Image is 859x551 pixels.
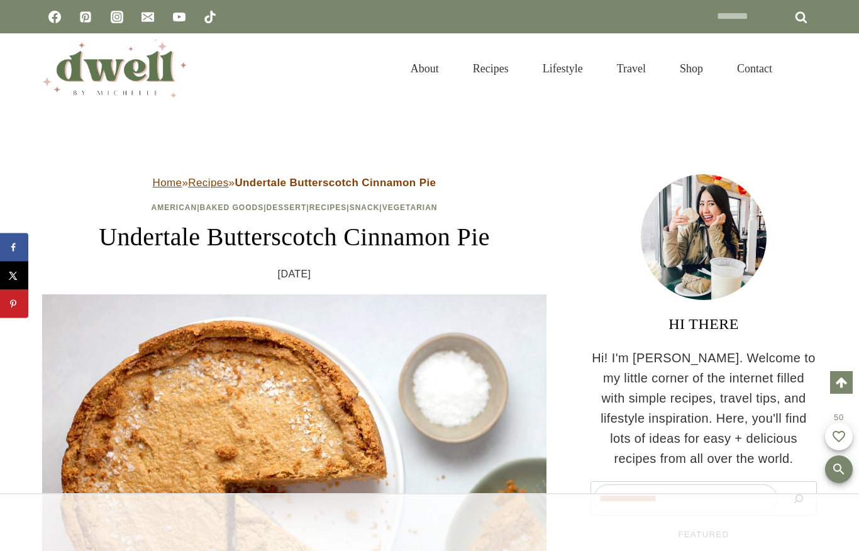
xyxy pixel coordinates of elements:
[830,371,853,394] a: Scroll to top
[350,203,380,212] a: Snack
[104,4,130,30] a: Instagram
[135,4,160,30] a: Email
[197,4,223,30] a: TikTok
[600,48,663,89] a: Travel
[590,313,817,335] h3: HI THERE
[235,177,436,189] strong: Undertale Butterscotch Cinnamon Pie
[152,203,438,212] span: | | | | |
[278,266,311,282] time: [DATE]
[382,203,438,212] a: Vegetarian
[720,48,789,89] a: Contact
[267,203,307,212] a: Dessert
[73,4,98,30] a: Pinterest
[456,48,526,89] a: Recipes
[153,177,436,189] span: » »
[590,348,817,469] p: Hi! I'm [PERSON_NAME]. Welcome to my little corner of the internet filled with simple recipes, tr...
[394,48,456,89] a: About
[42,218,546,256] h1: Undertale Butterscotch Cinnamon Pie
[663,48,720,89] a: Shop
[394,48,789,89] nav: Primary Navigation
[42,40,187,97] img: DWELL by michelle
[200,203,264,212] a: Baked Goods
[188,177,228,189] a: Recipes
[42,4,67,30] a: Facebook
[152,203,197,212] a: American
[153,177,182,189] a: Home
[167,4,192,30] a: YouTube
[526,48,600,89] a: Lifestyle
[309,203,347,212] a: Recipes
